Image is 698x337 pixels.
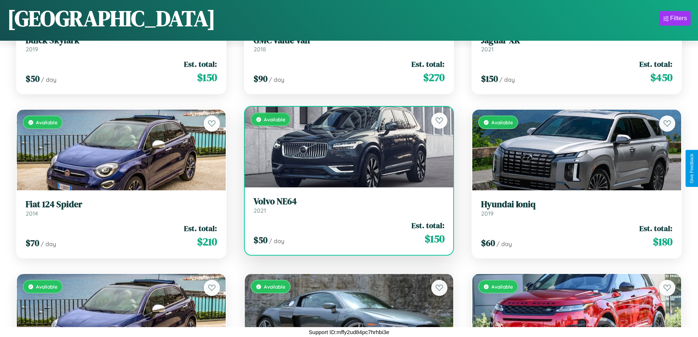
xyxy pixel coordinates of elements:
[269,237,284,245] span: / day
[26,199,217,210] h3: Fiat 124 Spider
[254,196,445,207] h3: Volvo NE64
[26,45,38,53] span: 2019
[670,15,687,22] div: Filters
[411,220,444,231] span: Est. total:
[425,231,444,246] span: $ 150
[491,119,513,125] span: Available
[650,70,672,85] span: $ 450
[36,283,58,290] span: Available
[309,327,389,337] p: Support ID: mffy2ud84pc7hrhbi3e
[26,237,39,249] span: $ 70
[660,11,691,26] button: Filters
[254,45,266,53] span: 2018
[481,35,672,53] a: Jaguar XK2021
[411,59,444,69] span: Est. total:
[269,76,284,83] span: / day
[481,73,498,85] span: $ 150
[481,237,495,249] span: $ 60
[36,119,58,125] span: Available
[496,240,512,248] span: / day
[254,234,267,246] span: $ 50
[184,59,217,69] span: Est. total:
[481,45,494,53] span: 2021
[26,199,217,217] a: Fiat 124 Spider2014
[639,223,672,234] span: Est. total:
[254,207,266,214] span: 2021
[41,76,56,83] span: / day
[639,59,672,69] span: Est. total:
[184,223,217,234] span: Est. total:
[254,196,445,214] a: Volvo NE642021
[423,70,444,85] span: $ 270
[254,73,267,85] span: $ 90
[254,35,445,53] a: GMC Value Van2018
[491,283,513,290] span: Available
[26,210,38,217] span: 2014
[499,76,515,83] span: / day
[26,73,40,85] span: $ 50
[653,234,672,249] span: $ 180
[7,3,215,33] h1: [GEOGRAPHIC_DATA]
[481,210,494,217] span: 2019
[197,234,217,249] span: $ 210
[264,283,285,290] span: Available
[264,116,285,122] span: Available
[481,199,672,210] h3: Hyundai Ioniq
[481,199,672,217] a: Hyundai Ioniq2019
[197,70,217,85] span: $ 150
[26,35,217,53] a: Buick Skylark2019
[689,154,694,183] div: Give Feedback
[41,240,56,248] span: / day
